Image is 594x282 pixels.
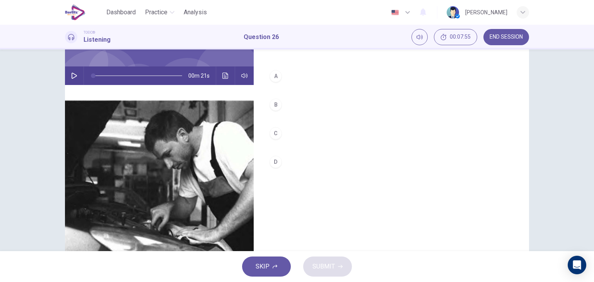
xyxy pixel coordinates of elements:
[65,5,85,20] img: EduSynch logo
[256,261,270,272] span: SKIP
[84,35,111,44] h1: Listening
[411,29,428,45] div: Mute
[244,32,279,42] h1: Question 26
[184,8,207,17] span: Analysis
[188,66,216,85] span: 00m 21s
[65,5,103,20] a: EduSynch logo
[270,99,282,111] div: B
[266,152,517,172] button: D
[242,257,291,277] button: SKIP
[84,30,95,35] span: TOEIC®
[270,70,282,82] div: A
[568,256,586,274] div: Open Intercom Messenger
[266,124,517,143] button: C
[65,85,254,273] img: Photographs
[450,34,471,40] span: 00:07:55
[490,34,523,40] span: END SESSION
[434,29,477,45] div: Hide
[390,10,400,15] img: en
[270,127,282,139] div: C
[465,8,507,17] div: [PERSON_NAME]
[181,5,210,19] button: Analysis
[266,66,517,86] button: A
[266,95,517,114] button: B
[145,8,167,17] span: Practice
[106,8,136,17] span: Dashboard
[434,29,477,45] button: 00:07:55
[447,6,459,19] img: Profile picture
[103,5,139,19] button: Dashboard
[219,66,232,85] button: Click to see the audio transcription
[270,156,282,168] div: D
[142,5,178,19] button: Practice
[483,29,529,45] button: END SESSION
